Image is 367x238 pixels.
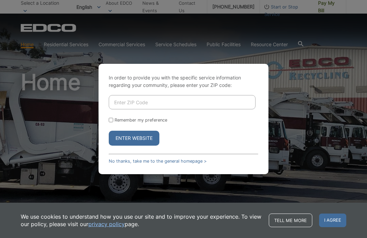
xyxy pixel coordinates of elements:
[319,214,346,227] span: I agree
[21,213,262,228] p: We use cookies to understand how you use our site and to improve your experience. To view our pol...
[109,159,207,164] a: No thanks, take me to the general homepage >
[109,74,258,89] p: In order to provide you with the specific service information regarding your community, please en...
[269,214,312,227] a: Tell me more
[109,131,159,146] button: Enter Website
[88,220,125,228] a: privacy policy
[109,95,256,109] input: Enter ZIP Code
[115,117,167,123] label: Remember my preference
